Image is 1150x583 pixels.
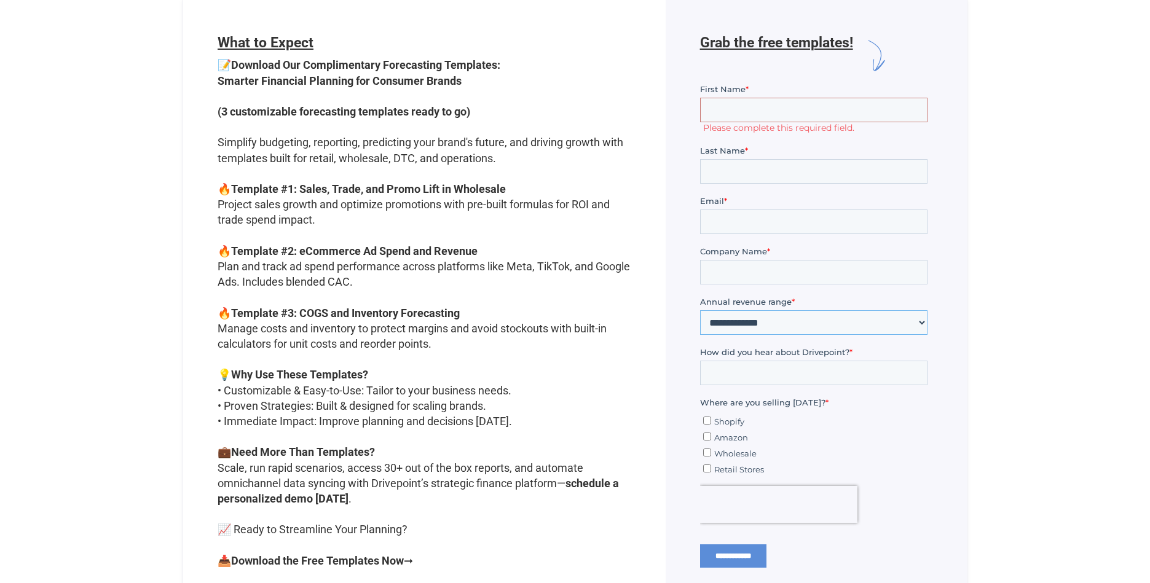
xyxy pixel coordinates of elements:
[218,105,470,118] strong: (3 customizable forecasting templates ready to go)
[231,368,368,381] strong: Why Use These Templates?
[231,445,375,458] strong: Need More Than Templates?
[231,554,404,567] strong: Download the Free Templates Now
[700,83,932,578] iframe: Form 1
[218,58,500,87] strong: Download Our Complimentary Forecasting Templates: Smarter Financial Planning for Consumer Brands
[231,182,506,195] strong: Template #1: Sales, Trade, and Promo Lift in Wholesale
[218,34,313,51] span: What to Expect
[853,34,896,77] img: arrow
[700,34,853,77] h6: Grab the free templates!
[231,245,478,257] strong: Template #2: eCommerce Ad Spend and Revenue
[231,307,460,319] strong: Template #3: COGS and Inventory Forecasting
